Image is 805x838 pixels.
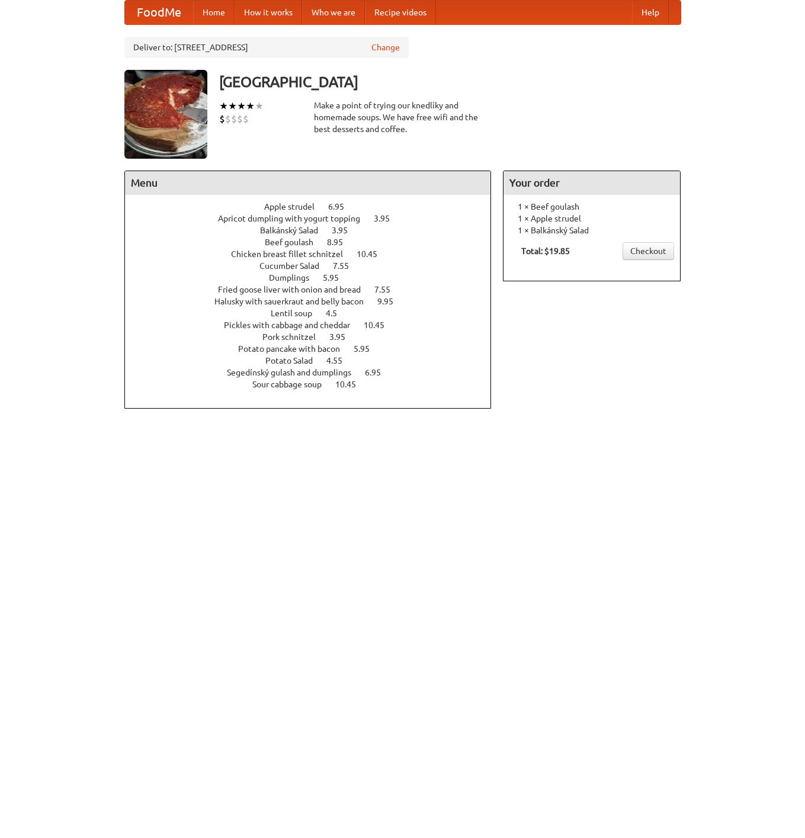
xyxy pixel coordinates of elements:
[354,344,381,354] span: 5.95
[231,249,355,259] span: Chicken breast fillet schnitzel
[265,356,325,365] span: Potato Salad
[271,309,359,318] a: Lentil soup 4.5
[509,213,674,224] li: 1 × Apple strudel
[224,320,362,330] span: Pickles with cabbage and cheddar
[238,344,352,354] span: Potato pancake with bacon
[269,273,361,282] a: Dumplings 5.95
[327,237,355,247] span: 8.95
[218,214,412,223] a: Apricot dumpling with yogurt topping 3.95
[509,224,674,236] li: 1 × Balkánský Salad
[225,113,231,126] li: $
[264,202,326,211] span: Apple strudel
[503,171,680,195] h4: Your order
[521,246,570,256] b: Total: $19.85
[125,1,193,24] a: FoodMe
[260,226,330,235] span: Balkánský Salad
[302,1,365,24] a: Who we are
[623,242,674,260] a: Checkout
[125,171,491,195] h4: Menu
[124,37,409,58] div: Deliver to: [STREET_ADDRESS]
[335,380,368,389] span: 10.45
[377,297,405,306] span: 9.95
[224,320,406,330] a: Pickles with cabbage and cheddar 10.45
[265,356,364,365] a: Potato Salad 4.55
[260,226,370,235] a: Balkánský Salad 3.95
[214,297,376,306] span: Halusky with sauerkraut and belly bacon
[328,202,356,211] span: 6.95
[326,356,354,365] span: 4.55
[632,1,669,24] a: Help
[323,273,351,282] span: 5.95
[262,332,367,342] a: Pork schnitzel 3.95
[218,214,372,223] span: Apricot dumpling with yogurt topping
[271,309,324,318] span: Lentil soup
[231,113,237,126] li: $
[227,368,403,377] a: Segedínský gulash and dumplings 6.95
[219,99,228,113] li: ★
[332,226,360,235] span: 3.95
[218,285,373,294] span: Fried goose liver with onion and bread
[238,344,392,354] a: Potato pancake with bacon 5.95
[237,99,246,113] li: ★
[124,70,207,159] img: angular.jpg
[269,273,321,282] span: Dumplings
[246,99,255,113] li: ★
[219,113,225,126] li: $
[365,1,436,24] a: Recipe videos
[235,1,302,24] a: How it works
[265,237,325,247] span: Beef goulash
[228,99,237,113] li: ★
[357,249,389,259] span: 10.45
[314,99,492,135] div: Make a point of trying our knedlíky and homemade soups. We have free wifi and the best desserts a...
[243,113,249,126] li: $
[252,380,333,389] span: Sour cabbage soup
[374,285,402,294] span: 7.55
[365,368,393,377] span: 6.95
[326,309,349,318] span: 4.5
[329,332,357,342] span: 3.95
[265,237,365,247] a: Beef goulash 8.95
[262,332,328,342] span: Pork schnitzel
[231,249,399,259] a: Chicken breast fillet schnitzel 10.45
[252,380,378,389] a: Sour cabbage soup 10.45
[214,297,415,306] a: Halusky with sauerkraut and belly bacon 9.95
[333,261,361,271] span: 7.55
[259,261,371,271] a: Cucumber Salad 7.55
[371,41,400,53] a: Change
[264,202,366,211] a: Apple strudel 6.95
[509,201,674,213] li: 1 × Beef goulash
[364,320,396,330] span: 10.45
[193,1,235,24] a: Home
[237,113,243,126] li: $
[259,261,331,271] span: Cucumber Salad
[218,285,412,294] a: Fried goose liver with onion and bread 7.55
[219,70,681,94] h3: [GEOGRAPHIC_DATA]
[227,368,363,377] span: Segedínský gulash and dumplings
[255,99,264,113] li: ★
[374,214,402,223] span: 3.95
